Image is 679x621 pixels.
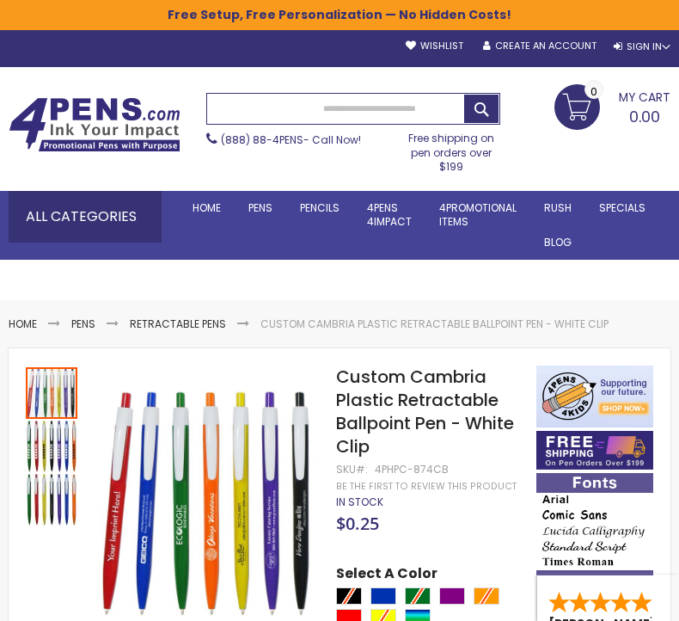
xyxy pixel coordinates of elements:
[9,191,162,243] div: All Categories
[336,480,517,493] a: Be the first to review this product
[193,200,221,215] span: Home
[9,97,180,152] img: 4Pens Custom Pens and Promotional Products
[26,421,77,472] img: Custom Cambria Plastic Retractable Ballpoint Pen - White Clip
[336,495,383,509] div: Availability
[71,317,95,331] a: Pens
[585,191,659,225] a: Specials
[300,200,339,215] span: Pencils
[336,462,368,477] strong: SKU
[536,431,653,470] img: Free shipping on orders over $199
[406,40,463,52] a: Wishlist
[367,200,412,229] span: 4Pens 4impact
[370,587,396,605] div: Blue
[530,191,585,225] a: Rush
[235,191,286,225] a: Pens
[554,84,670,127] a: 0.00 0
[26,474,77,526] img: Custom Cambria Plastic Retractable Ballpoint Pen - White Clip
[599,200,645,215] span: Specials
[286,191,353,225] a: Pencils
[439,200,517,229] span: 4PROMOTIONAL ITEMS
[248,200,272,215] span: Pens
[221,132,303,147] a: (888) 88-4PENS
[401,125,501,174] div: Free shipping on pen orders over $199
[614,40,670,53] div: Sign In
[375,463,449,477] div: 4PHPC-874CB
[179,191,235,225] a: Home
[537,575,679,621] iframe: Google Customer Reviews
[221,132,361,147] span: - Call Now!
[336,564,437,587] span: Select A Color
[544,235,572,249] span: Blog
[590,83,597,100] span: 0
[336,512,379,535] span: $0.25
[629,106,660,127] span: 0.00
[439,587,465,605] div: Purple
[483,40,596,52] a: Create an Account
[26,419,79,472] div: Custom Cambria Plastic Retractable Ballpoint Pen - White Clip
[336,495,383,509] span: In stock
[536,366,653,427] img: 4pens 4 kids
[9,317,37,331] a: Home
[96,390,321,616] img: Custom Cambria Plastic Retractable Ballpoint Pen - White Clip
[26,366,79,419] div: Custom Cambria Plastic Retractable Ballpoint Pen - White Clip
[26,472,77,526] div: Custom Cambria Plastic Retractable Ballpoint Pen - White Clip
[530,225,585,260] a: Blog
[260,317,609,331] li: Custom Cambria Plastic Retractable Ballpoint Pen - White Clip
[536,473,653,576] img: font-personalization-examples
[130,317,226,331] a: Retractable Pens
[544,200,572,215] span: Rush
[425,191,530,239] a: 4PROMOTIONALITEMS
[353,191,425,239] a: 4Pens4impact
[336,365,514,458] span: Custom Cambria Plastic Retractable Ballpoint Pen - White Clip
